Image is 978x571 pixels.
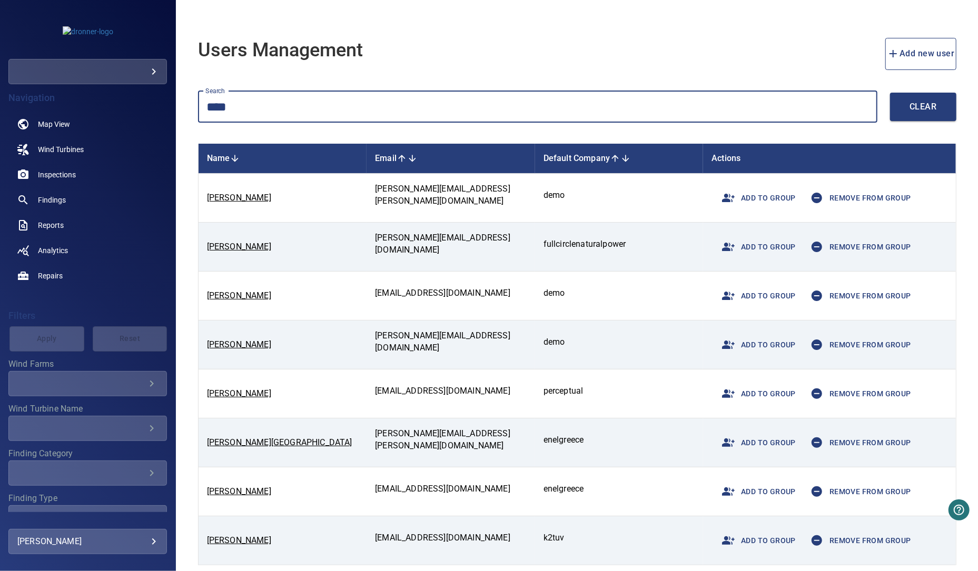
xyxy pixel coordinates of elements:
span: Add to group [716,479,796,504]
h4: Navigation [8,93,167,103]
th: Toggle SortBy [199,144,367,174]
p: perceptual [544,385,695,397]
div: Finding Category [8,460,167,486]
a: [PERSON_NAME] [207,242,271,252]
span: Remove from group [804,185,911,211]
a: [PERSON_NAME] [207,193,271,203]
span: Add new user [887,46,955,61]
button: Remove from group [800,525,915,556]
button: Add to group [712,427,800,458]
h4: Filters [8,310,167,321]
p: [EMAIL_ADDRESS][DOMAIN_NAME] [375,287,527,299]
span: Add to group [716,283,796,308]
span: Remove from group [804,381,911,406]
button: Add to group [712,525,800,556]
p: demo [544,189,695,202]
span: Reports [38,220,64,231]
a: [PERSON_NAME] [207,388,271,398]
span: Remove from group [804,479,911,504]
button: Add to group [712,280,800,312]
a: repairs noActive [8,263,167,288]
label: Finding Category [8,449,167,458]
button: Add to group [712,182,800,214]
p: [PERSON_NAME][EMAIL_ADDRESS][DOMAIN_NAME] [375,232,527,256]
a: inspections noActive [8,162,167,187]
div: Default Company [544,152,695,165]
div: Finding Type [8,505,167,530]
p: k2tuv [544,532,695,544]
span: Remove from group [804,332,911,357]
p: [EMAIL_ADDRESS][DOMAIN_NAME] [375,483,527,495]
button: Remove from group [800,476,915,507]
span: Clear [911,99,935,114]
a: [PERSON_NAME] [207,290,271,300]
span: Findings [38,195,66,205]
p: [PERSON_NAME][EMAIL_ADDRESS][PERSON_NAME][DOMAIN_NAME] [375,428,527,452]
a: [PERSON_NAME] [207,339,271,349]
div: Wind Turbine Name [8,416,167,441]
button: Add to group [712,378,800,409]
button: Remove from group [800,378,915,409]
button: Clear [890,93,956,121]
a: analytics noActive [8,238,167,263]
a: [PERSON_NAME] [207,486,271,496]
th: Toggle SortBy [535,144,704,174]
p: demo [544,287,695,299]
p: [PERSON_NAME][EMAIL_ADDRESS][PERSON_NAME][DOMAIN_NAME] [375,183,527,207]
span: Add to group [716,430,796,455]
a: windturbines noActive [8,137,167,162]
p: fullcirclenaturalpower [544,238,695,251]
p: demo [544,336,695,348]
button: Remove from group [800,329,915,360]
a: reports noActive [8,213,167,238]
span: Analytics [38,245,68,256]
button: Add to group [712,329,800,360]
label: Wind Turbine Name [8,405,167,413]
span: Add to group [716,332,796,357]
span: Add to group [716,185,796,211]
th: Toggle SortBy [367,144,535,174]
button: add new user [885,38,956,70]
span: Inspections [38,169,76,180]
p: [EMAIL_ADDRESS][DOMAIN_NAME] [375,532,527,544]
span: Wind Turbines [38,144,84,155]
button: Remove from group [800,182,915,214]
h1: Users Management [198,40,363,61]
div: dronner [8,59,167,84]
button: Remove from group [800,280,915,312]
span: Remove from group [804,234,911,259]
span: Add to group [716,234,796,259]
a: [PERSON_NAME] [207,535,271,545]
span: Remove from group [804,528,911,553]
p: [PERSON_NAME][EMAIL_ADDRESS][DOMAIN_NAME] [375,330,527,354]
img: dronner-logo [63,26,113,37]
button: Remove from group [800,231,915,263]
div: Email [375,152,527,165]
a: findings noActive [8,187,167,213]
div: Actions [712,152,947,165]
p: enelgreece [544,434,695,446]
p: enelgreece [544,483,695,495]
div: Name [207,152,359,165]
span: Repairs [38,271,63,281]
label: Finding Type [8,494,167,503]
span: Map View [38,119,70,129]
label: Wind Farms [8,360,167,368]
button: Add to group [712,231,800,263]
span: Add to group [716,528,796,553]
a: map noActive [8,112,167,137]
button: Add to group [712,476,800,507]
div: Wind Farms [8,371,167,396]
span: Remove from group [804,283,911,308]
button: Remove from group [800,427,915,458]
div: [PERSON_NAME] [17,533,158,550]
span: Remove from group [804,430,911,455]
a: [PERSON_NAME][GEOGRAPHIC_DATA] [207,437,352,447]
span: Add to group [716,381,796,406]
p: [EMAIL_ADDRESS][DOMAIN_NAME] [375,385,527,397]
